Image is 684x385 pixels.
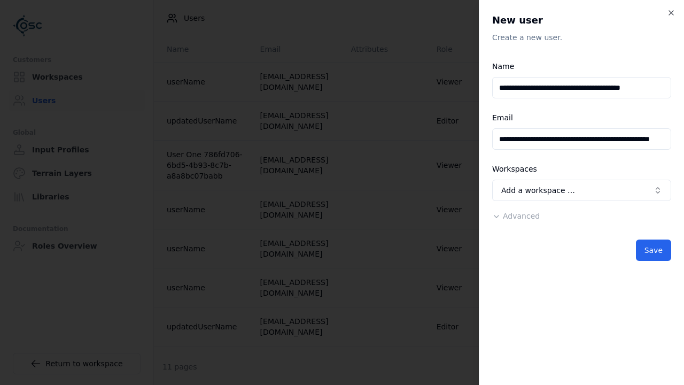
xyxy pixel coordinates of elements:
[492,13,671,28] h2: New user
[636,240,671,261] button: Save
[492,113,513,122] label: Email
[492,211,540,221] button: Advanced
[492,165,537,173] label: Workspaces
[492,32,671,43] p: Create a new user.
[492,62,514,71] label: Name
[501,185,575,196] span: Add a workspace …
[503,212,540,220] span: Advanced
